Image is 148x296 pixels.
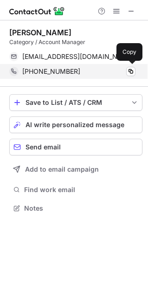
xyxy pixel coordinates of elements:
[9,28,71,37] div: [PERSON_NAME]
[22,67,80,76] span: [PHONE_NUMBER]
[24,186,139,194] span: Find work email
[25,166,99,173] span: Add to email campaign
[24,204,139,212] span: Notes
[9,94,142,111] button: save-profile-one-click
[26,121,124,129] span: AI write personalized message
[9,116,142,133] button: AI write personalized message
[9,139,142,155] button: Send email
[9,183,142,196] button: Find work email
[26,99,126,106] div: Save to List / ATS / CRM
[26,143,61,151] span: Send email
[9,38,142,46] div: Category / Account Manager
[9,6,65,17] img: ContactOut v5.3.10
[9,202,142,215] button: Notes
[9,161,142,178] button: Add to email campaign
[22,52,129,61] span: [EMAIL_ADDRESS][DOMAIN_NAME]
